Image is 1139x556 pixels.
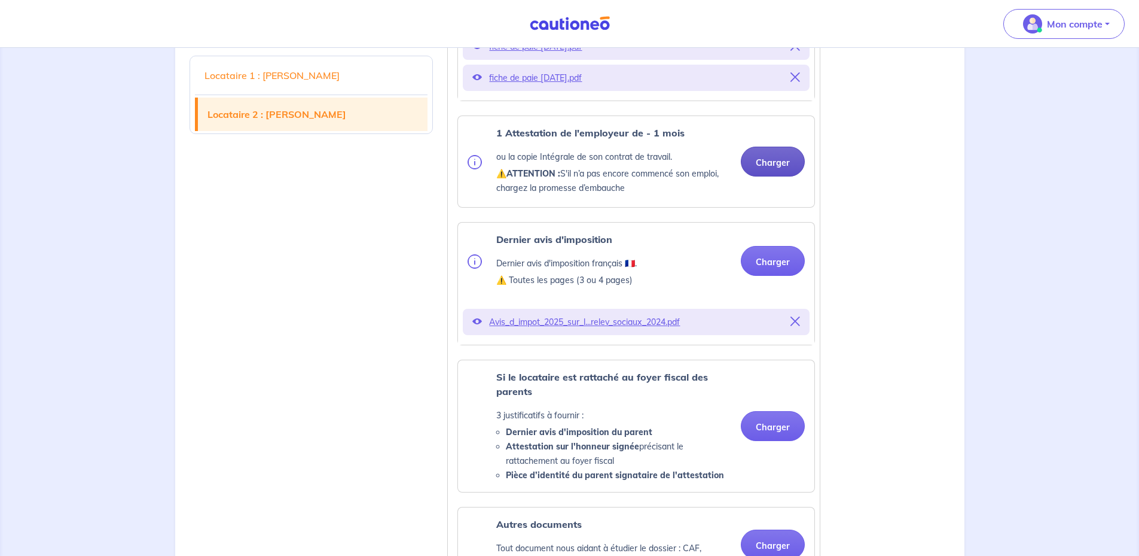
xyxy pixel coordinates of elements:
[195,59,428,92] a: Locataire 1 : [PERSON_NAME]
[506,168,560,179] strong: ATTENTION :
[741,411,805,441] button: Charger
[741,246,805,276] button: Charger
[457,222,815,345] div: categoryName: tax-assessment, userCategory: cdi-without-trial
[496,166,731,195] p: ⚠️ S'il n’a pas encore commencé son emploi, chargez la promesse d’embauche
[790,314,800,330] button: Supprimer
[496,233,612,245] strong: Dernier avis d'imposition
[457,116,815,208] div: categoryName: employment-contract, userCategory: cdi-without-trial
[1023,14,1042,34] img: illu_account_valid_menu.svg
[741,147,805,177] button: Charger
[1003,9,1125,39] button: illu_account_valid_menu.svgMon compte
[506,439,731,468] li: précisant le rattachement au foyer fiscal
[496,408,731,423] p: 3 justificatifs à fournir :
[468,254,482,269] img: info.svg
[496,371,708,397] strong: Si le locataire est rattaché au foyer fiscal des parents
[506,441,639,452] strong: Attestation sur l'honneur signée
[472,314,482,330] button: Voir
[468,155,482,169] img: info.svg
[496,518,582,530] strong: Autres documents
[496,256,637,271] p: Dernier avis d'imposition français 🇫🇷.
[496,273,637,287] p: ⚠️ Toutes les pages (3 ou 4 pages)
[198,98,428,131] a: Locataire 2 : [PERSON_NAME]
[496,150,731,164] p: ou la copie Intégrale de son contrat de travail.
[1047,17,1103,31] p: Mon compte
[525,16,615,31] img: Cautioneo
[506,427,652,437] strong: Dernier avis d'imposition du parent
[506,470,724,481] strong: Pièce d’identité du parent signataire de l'attestation
[489,314,783,330] p: Avis_d_impot_2025_sur_l...relev_sociaux_2024.pdf
[489,69,783,86] p: fiche de paie [DATE].pdf
[790,69,800,86] button: Supprimer
[496,127,685,139] strong: 1 Attestation de l'employeur de - 1 mois
[457,360,815,493] div: categoryName: parental-tax-assessment, userCategory: cdi-without-trial
[472,69,482,86] button: Voir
